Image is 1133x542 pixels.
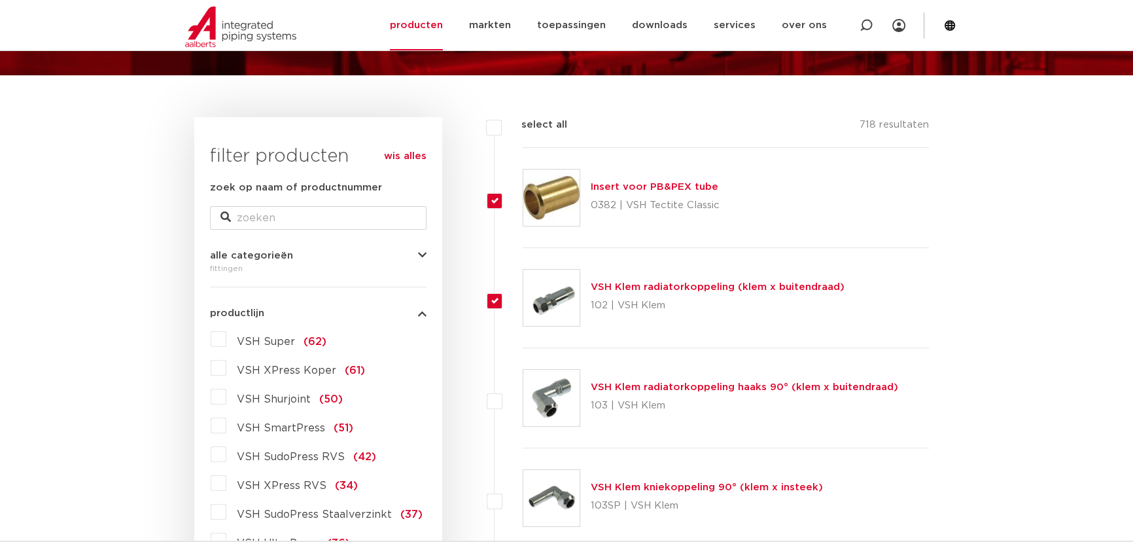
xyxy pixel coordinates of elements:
img: Thumbnail for VSH Klem kniekoppeling 90° (klem x insteek) [523,470,580,526]
a: VSH Klem kniekoppeling 90° (klem x insteek) [591,482,823,492]
input: zoeken [210,206,427,230]
span: VSH SmartPress [237,423,325,433]
span: (61) [345,365,365,376]
span: VSH XPress RVS [237,480,326,491]
span: VSH XPress Koper [237,365,336,376]
span: VSH SudoPress RVS [237,452,345,462]
button: productlijn [210,308,427,318]
p: 102 | VSH Klem [591,295,845,316]
span: (51) [334,423,353,433]
span: (50) [319,394,343,405]
img: Thumbnail for VSH Klem radiatorkoppeling (klem x buitendraad) [523,270,580,326]
span: VSH Super [237,336,295,347]
a: wis alles [384,149,427,164]
span: (62) [304,336,326,347]
p: 103SP | VSH Klem [591,496,823,516]
p: 103 | VSH Klem [591,395,898,416]
label: zoek op naam of productnummer [210,180,382,196]
a: Insert voor PB&PEX tube [591,182,718,192]
div: fittingen [210,261,427,276]
p: 0382 | VSH Tectite Classic [591,195,720,216]
span: alle categorieën [210,251,293,261]
span: (42) [353,452,376,462]
a: VSH Klem radiatorkoppeling haaks 90° (klem x buitendraad) [591,382,898,392]
a: VSH Klem radiatorkoppeling (klem x buitendraad) [591,282,845,292]
img: Thumbnail for Insert voor PB&PEX tube [523,170,580,226]
span: (34) [335,480,358,491]
p: 718 resultaten [860,117,929,137]
span: VSH SudoPress Staalverzinkt [237,509,392,520]
span: (37) [400,509,423,520]
img: Thumbnail for VSH Klem radiatorkoppeling haaks 90° (klem x buitendraad) [523,370,580,426]
span: productlijn [210,308,264,318]
label: select all [502,117,567,133]
h3: filter producten [210,143,427,170]
span: VSH Shurjoint [237,394,311,405]
button: alle categorieën [210,251,427,261]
